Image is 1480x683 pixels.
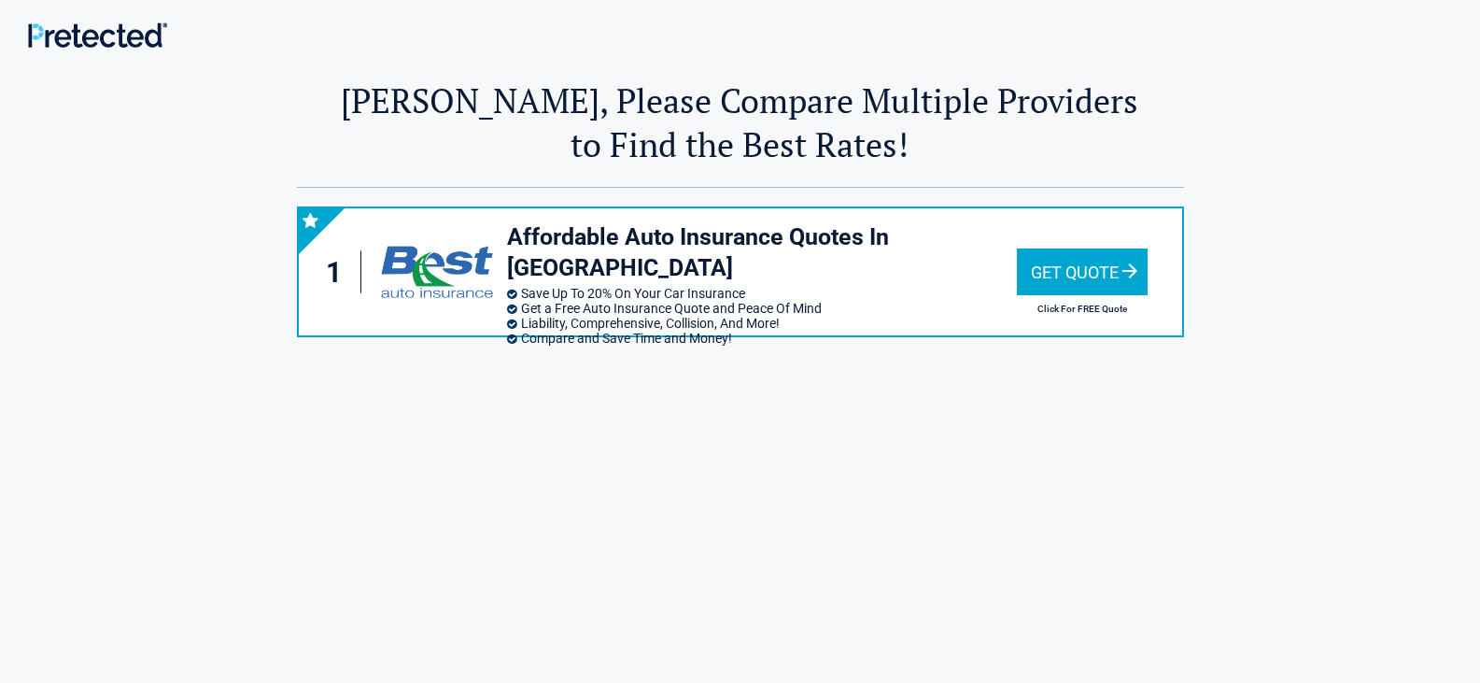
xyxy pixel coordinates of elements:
li: Get a Free Auto Insurance Quote and Peace Of Mind [507,301,1017,316]
img: Main Logo [28,22,167,48]
li: Save Up To 20% On Your Car Insurance [507,286,1017,301]
h2: [PERSON_NAME], Please Compare Multiple Providers to Find the Best Rates! [297,78,1184,166]
li: Liability, Comprehensive, Collision, And More! [507,316,1017,331]
h2: Click For FREE Quote [1017,304,1148,314]
li: Compare and Save Time and Money! [507,331,1017,346]
h3: Affordable Auto Insurance Quotes In [GEOGRAPHIC_DATA] [507,222,1017,283]
img: bestautoinsurance's logo [377,243,497,301]
div: Get Quote [1017,249,1148,295]
div: 1 [317,251,362,293]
